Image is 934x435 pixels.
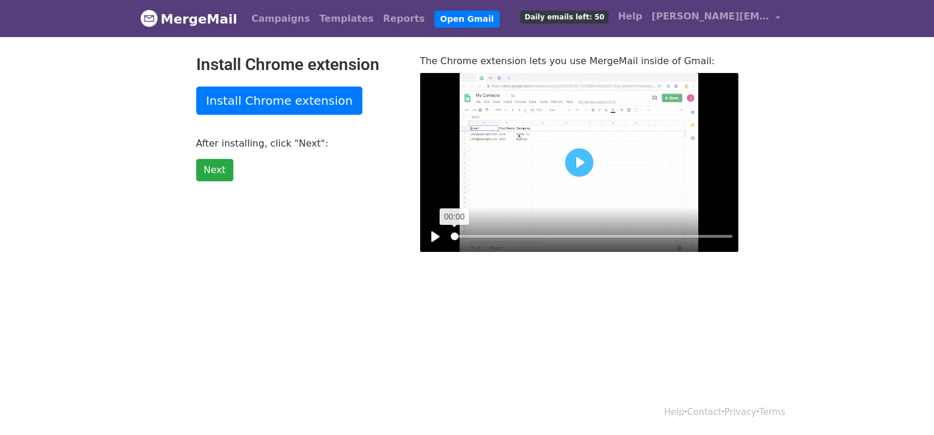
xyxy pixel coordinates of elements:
[565,148,593,177] button: Play
[247,7,315,31] a: Campaigns
[759,407,785,417] a: Terms
[315,7,378,31] a: Templates
[196,87,363,115] a: Install Chrome extension
[434,11,500,28] a: Open Gmail
[451,231,732,242] input: Seek
[664,407,684,417] a: Help
[140,9,158,27] img: MergeMail logo
[652,9,770,24] span: [PERSON_NAME][EMAIL_ADDRESS][DOMAIN_NAME]
[875,378,934,435] iframe: Chat Widget
[420,55,738,67] p: The Chrome extension lets you use MergeMail inside of Gmail:
[426,227,445,246] button: Play
[516,5,613,28] a: Daily emails left: 50
[613,5,647,28] a: Help
[378,7,430,31] a: Reports
[520,11,608,24] span: Daily emails left: 50
[687,407,721,417] a: Contact
[647,5,785,32] a: [PERSON_NAME][EMAIL_ADDRESS][DOMAIN_NAME]
[196,159,233,181] a: Next
[140,6,237,31] a: MergeMail
[196,55,402,75] h2: Install Chrome extension
[724,407,756,417] a: Privacy
[196,137,402,150] p: After installing, click "Next":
